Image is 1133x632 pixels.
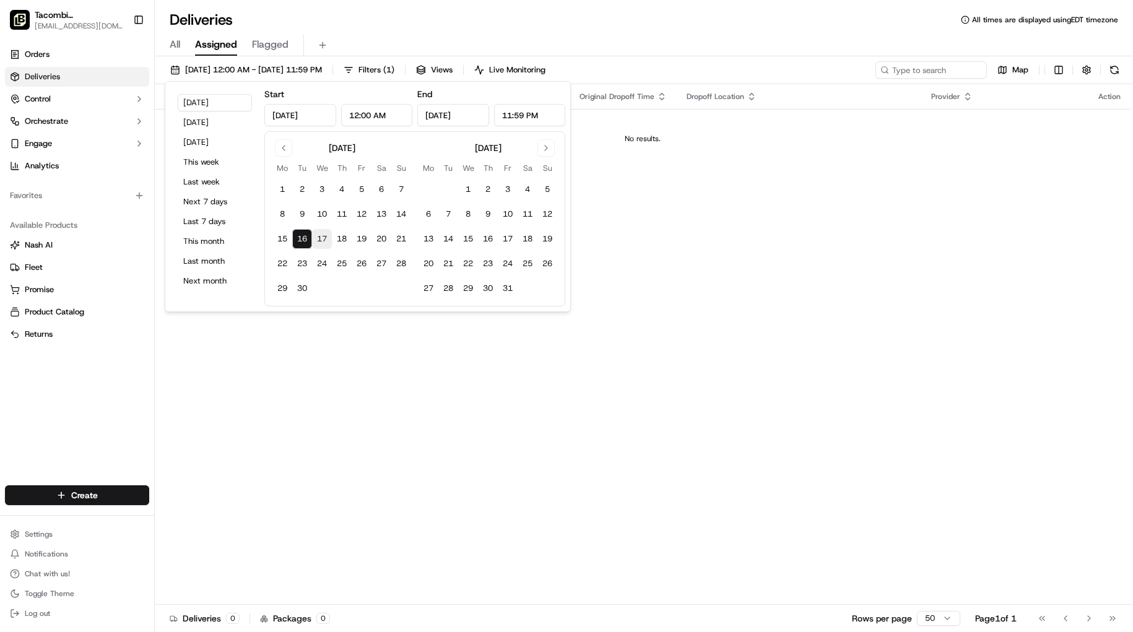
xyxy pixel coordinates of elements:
button: 9 [478,204,498,224]
button: [DATE] [178,134,252,151]
div: 0 [316,613,330,624]
div: Action [1098,92,1121,102]
span: Notifications [25,549,68,559]
button: Tacombi Empire State BuildingTacombi [GEOGRAPHIC_DATA][EMAIL_ADDRESS][DOMAIN_NAME] [5,5,128,35]
a: Analytics [5,156,149,176]
button: 18 [332,229,352,249]
button: Views [410,61,458,79]
img: Nash [12,12,37,37]
button: Map [992,61,1034,79]
button: 2 [478,180,498,199]
button: 20 [419,254,438,274]
button: 26 [352,254,371,274]
th: Monday [272,162,292,175]
button: Create [5,485,149,505]
button: Go to previous month [275,139,292,157]
a: Returns [10,329,144,340]
div: Start new chat [42,118,203,131]
div: 📗 [12,181,22,191]
button: 6 [419,204,438,224]
button: 16 [292,229,312,249]
button: 10 [498,204,518,224]
span: Provider [931,92,960,102]
span: Live Monitoring [489,64,545,76]
a: Powered byPylon [87,209,150,219]
span: Flagged [252,37,289,52]
button: 27 [419,279,438,298]
span: All times are displayed using EDT timezone [972,15,1118,25]
button: 13 [419,229,438,249]
a: Promise [10,284,144,295]
button: 8 [272,204,292,224]
button: 5 [537,180,557,199]
a: 📗Knowledge Base [7,175,100,197]
button: 14 [438,229,458,249]
div: No results. [160,134,1126,144]
button: 15 [272,229,292,249]
button: 10 [312,204,332,224]
span: Fleet [25,262,43,273]
button: Orchestrate [5,111,149,131]
a: Product Catalog [10,306,144,318]
input: Time [341,104,413,126]
span: Control [25,93,51,105]
div: Deliveries [170,612,240,625]
span: Assigned [195,37,237,52]
th: Saturday [371,162,391,175]
div: [DATE] [475,142,501,154]
div: Favorites [5,186,149,206]
span: Product Catalog [25,306,84,318]
button: 22 [272,254,292,274]
th: Sunday [391,162,411,175]
button: 12 [537,204,557,224]
button: 7 [438,204,458,224]
button: 23 [478,254,498,274]
button: 4 [518,180,537,199]
span: API Documentation [117,180,199,192]
th: Tuesday [292,162,312,175]
span: Tacombi [GEOGRAPHIC_DATA] [35,9,123,21]
th: Friday [498,162,518,175]
input: Got a question? Start typing here... [32,80,223,93]
span: ( 1 ) [383,64,394,76]
th: Friday [352,162,371,175]
input: Date [417,104,489,126]
button: 4 [332,180,352,199]
a: 💻API Documentation [100,175,204,197]
button: 21 [391,229,411,249]
button: 17 [498,229,518,249]
th: Tuesday [438,162,458,175]
button: 2 [292,180,312,199]
div: Packages [260,612,330,625]
button: 6 [371,180,391,199]
button: 5 [352,180,371,199]
button: 7 [391,180,411,199]
button: Start new chat [211,122,225,137]
input: Date [264,104,336,126]
button: Next month [178,272,252,290]
button: This month [178,233,252,250]
th: Wednesday [312,162,332,175]
button: Go to next month [537,139,555,157]
span: Toggle Theme [25,589,74,599]
button: 9 [292,204,312,224]
button: 13 [371,204,391,224]
a: Deliveries [5,67,149,87]
button: Fleet [5,258,149,277]
button: 26 [537,254,557,274]
div: We're available if you need us! [42,131,157,141]
a: Orders [5,45,149,64]
span: Orchestrate [25,116,68,127]
span: Log out [25,608,50,618]
th: Saturday [518,162,537,175]
button: 22 [458,254,478,274]
button: 24 [312,254,332,274]
button: 11 [518,204,537,224]
img: Tacombi Empire State Building [10,10,30,30]
button: 21 [438,254,458,274]
button: Chat with us! [5,565,149,582]
button: 18 [518,229,537,249]
button: Last week [178,173,252,191]
span: Analytics [25,160,59,171]
button: Toggle Theme [5,585,149,602]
